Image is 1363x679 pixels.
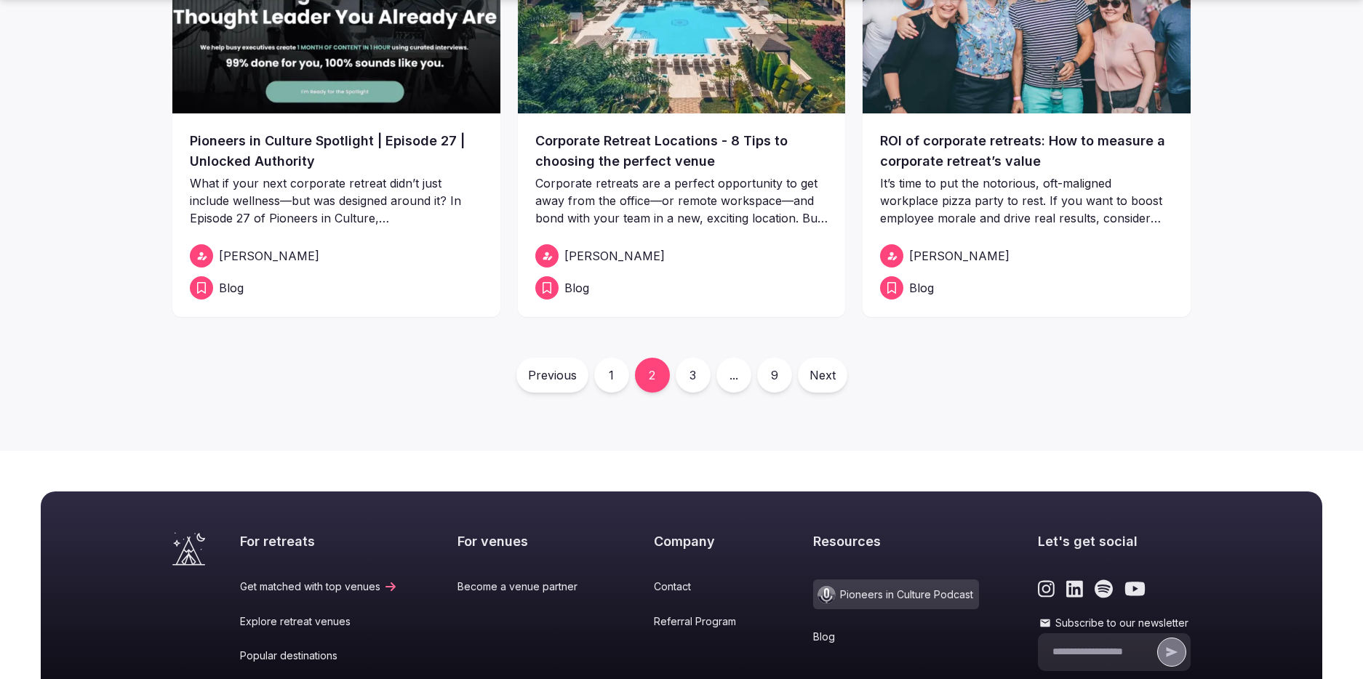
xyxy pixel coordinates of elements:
[172,532,205,566] a: Visit the homepage
[654,579,754,594] a: Contact
[909,247,1010,265] span: [PERSON_NAME]
[564,247,665,265] span: [PERSON_NAME]
[240,532,398,550] h2: For retreats
[190,174,483,227] p: What if your next corporate retreat didn’t just include wellness—but was designed around it? In E...
[813,630,979,644] a: Blog
[654,614,754,629] a: Referral Program
[813,532,979,550] h2: Resources
[240,614,398,629] a: Explore retreat venues
[535,244,828,268] a: [PERSON_NAME]
[240,648,398,663] a: Popular destinations
[190,276,483,300] a: Blog
[798,358,847,393] a: Next
[564,279,589,297] span: Blog
[535,174,828,227] p: Corporate retreats are a perfect opportunity to get away from the office—or remote workspace—and ...
[880,244,1173,268] a: [PERSON_NAME]
[1066,579,1083,598] a: Link to the retreats and venues LinkedIn page
[909,279,934,297] span: Blog
[757,358,792,393] a: 9
[1038,532,1191,550] h2: Let's get social
[880,276,1173,300] a: Blog
[676,358,711,393] a: 3
[1124,579,1146,598] a: Link to the retreats and venues Youtube page
[594,358,629,393] a: 1
[654,532,754,550] h2: Company
[1038,616,1191,630] label: Subscribe to our newsletter
[880,174,1173,227] p: It’s time to put the notorious, oft-maligned workplace pizza party to rest. If you want to boost ...
[190,131,483,172] a: Pioneers in Culture Spotlight | Episode 27 | Unlocked Authority
[880,131,1173,172] a: ROI of corporate retreats: How to measure a corporate retreat’s value
[240,579,398,594] a: Get matched with top venues
[190,244,483,268] a: [PERSON_NAME]
[535,276,828,300] a: Blog
[219,279,244,297] span: Blog
[457,532,595,550] h2: For venues
[219,247,319,265] span: [PERSON_NAME]
[1038,579,1055,598] a: Link to the retreats and venues Instagram page
[813,579,979,609] a: Pioneers in Culture Podcast
[457,579,595,594] a: Become a venue partner
[1095,579,1113,598] a: Link to the retreats and venues Spotify page
[535,131,828,172] a: Corporate Retreat Locations - 8 Tips to choosing the perfect venue
[516,358,588,393] a: Previous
